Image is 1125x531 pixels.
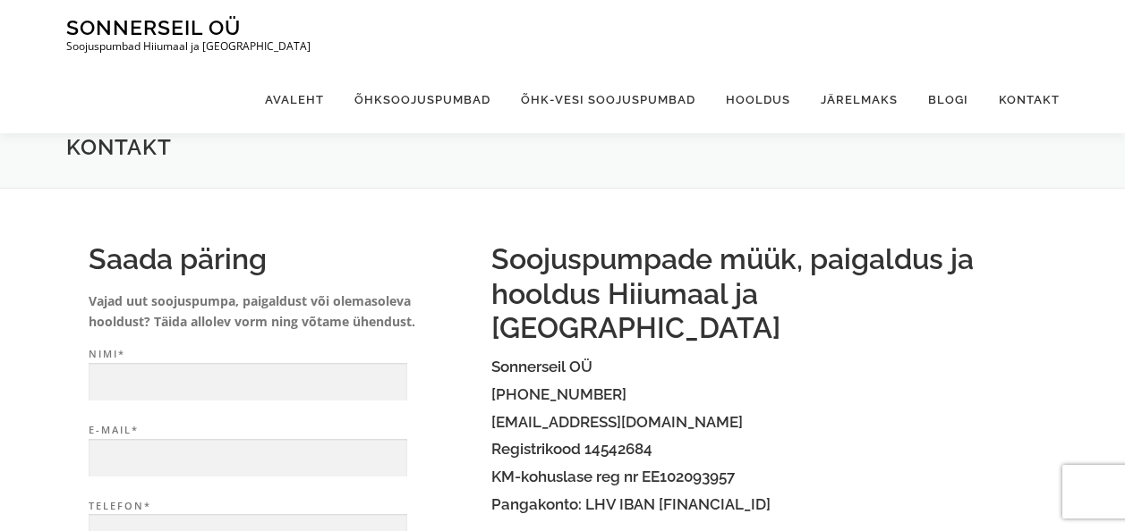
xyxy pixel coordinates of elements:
[805,66,913,133] a: Järelmaks
[984,66,1060,133] a: Kontakt
[66,40,311,53] p: Soojuspumbad Hiiumaal ja [GEOGRAPHIC_DATA]
[89,439,407,477] input: E-mail*
[491,413,743,431] a: [EMAIL_ADDRESS][DOMAIN_NAME]
[89,242,473,276] h2: Saada päring
[89,363,407,401] input: Nimi*
[506,66,711,133] a: Õhk-vesi soojuspumbad
[66,133,1060,161] h1: Kontakt
[339,66,506,133] a: Õhksoojuspumbad
[491,441,1037,458] h4: Registrikood 14542684
[491,242,1037,345] h2: Soojuspumpade müük, paigaldus ja hooldus Hiiumaal ja [GEOGRAPHIC_DATA]
[89,422,473,477] label: E-mail*
[89,292,415,331] strong: Vajad uut soojuspumpa, paigaldust või olemasoleva hooldust? Täida allolev vorm ning võtame ühendust.
[89,346,473,401] label: Nimi*
[491,468,1037,485] h4: KM-kohuslase reg nr EE102093957
[491,386,1037,403] h4: [PHONE_NUMBER]
[491,496,1037,513] h4: Pangakonto: LHV IBAN [FINANCIAL_ID]
[66,15,241,39] a: Sonnerseil OÜ
[491,358,1037,375] h4: Sonnerseil OÜ
[913,66,984,133] a: Blogi
[711,66,805,133] a: Hooldus
[250,66,339,133] a: Avaleht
